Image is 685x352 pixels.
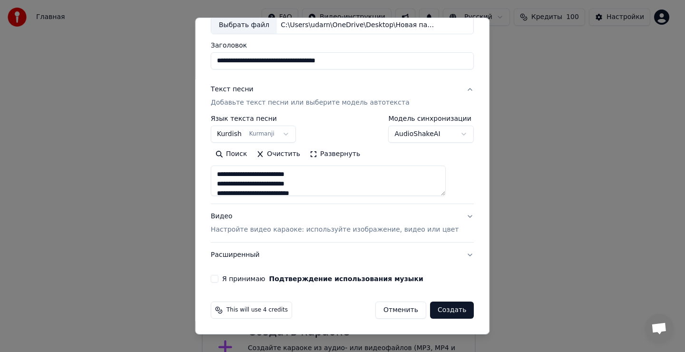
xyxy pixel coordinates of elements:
label: Я принимаю [222,275,423,282]
button: Очистить [252,147,305,162]
button: Развернуть [305,147,365,162]
p: Добавьте текст песни или выберите модель автотекста [211,98,410,108]
div: Текст песни [211,85,254,94]
label: Заголовок [211,42,474,49]
button: Создать [430,302,474,319]
label: Язык текста песни [211,115,296,122]
div: Видео [211,212,459,235]
div: Текст песниДобавьте текст песни или выберите модель автотекста [211,115,474,204]
div: C:\Users\udarn\OneDrive\Desktop\Новая папка\Ez chum. Автор. [PERSON_NAME].mp4 [277,20,439,30]
span: This will use 4 credits [226,306,288,314]
button: Текст песниДобавьте текст песни или выберите модель автотекста [211,77,474,115]
button: ВидеоНастройте видео караоке: используйте изображение, видео или цвет [211,204,474,242]
label: Модель синхронизации [389,115,474,122]
button: Поиск [211,147,252,162]
p: Настройте видео караоке: используйте изображение, видео или цвет [211,225,459,235]
button: Отменить [375,302,426,319]
button: Расширенный [211,243,474,267]
button: Я принимаю [269,275,423,282]
div: Выбрать файл [211,17,277,34]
